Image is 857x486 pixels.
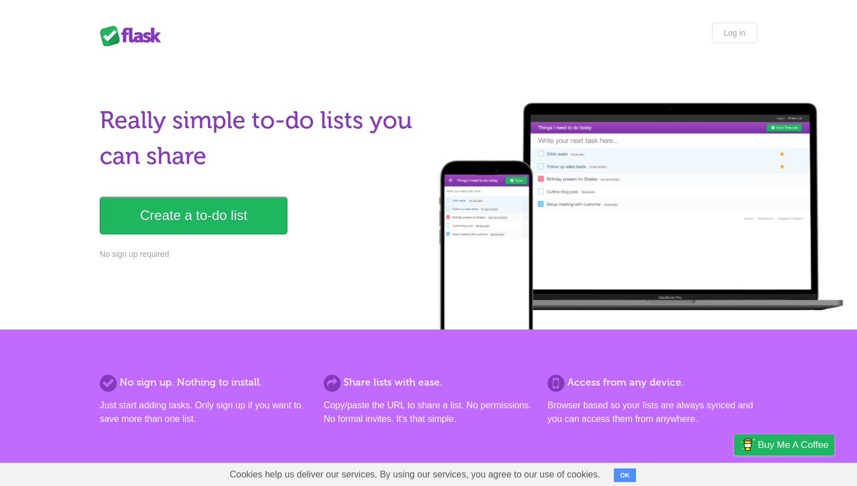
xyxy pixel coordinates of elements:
[734,434,834,455] a: Buy me a coffee
[100,103,422,174] h1: Really simple to-do lists you can share
[100,26,168,46] div: Flask Lists
[100,375,309,390] h2: No sign up. Nothing to install.
[218,463,612,486] span: Cookies help us deliver our services. By using our services, you agree to our use of cookies.
[100,197,287,234] a: Create a to-do list
[324,375,533,390] h2: Share lists with ease.
[324,399,533,426] p: Copy/paste the URL to share a list. No permissions. No formal invites. It's that simple.
[548,375,757,390] h2: Access from any device.
[614,468,636,482] button: OK
[548,399,757,426] p: Browser based so your lists are always synced and you can access them from anywhere.
[712,23,757,43] a: Log in
[100,399,309,426] p: Just start adding tasks. Only sign up if you want to save more than one list.
[740,435,755,454] img: Buy me a coffee
[758,435,829,455] span: Buy me a coffee
[100,248,422,260] p: No sign up required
